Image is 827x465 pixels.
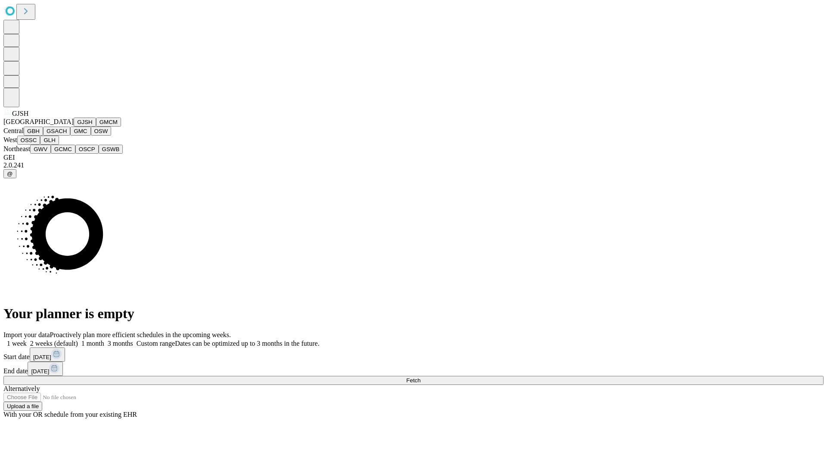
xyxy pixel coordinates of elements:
[3,161,824,169] div: 2.0.241
[3,385,40,392] span: Alternatively
[3,331,50,338] span: Import your data
[3,402,42,411] button: Upload a file
[75,145,99,154] button: OSCP
[33,354,51,360] span: [DATE]
[3,169,16,178] button: @
[99,145,123,154] button: GSWB
[30,340,78,347] span: 2 weeks (default)
[3,136,17,143] span: West
[74,118,96,127] button: GJSH
[30,145,51,154] button: GWV
[7,170,13,177] span: @
[7,340,27,347] span: 1 week
[3,376,824,385] button: Fetch
[3,411,137,418] span: With your OR schedule from your existing EHR
[3,347,824,362] div: Start date
[3,362,824,376] div: End date
[137,340,175,347] span: Custom range
[3,118,74,125] span: [GEOGRAPHIC_DATA]
[70,127,90,136] button: GMC
[12,110,28,117] span: GJSH
[51,145,75,154] button: GCMC
[31,368,49,375] span: [DATE]
[91,127,112,136] button: OSW
[40,136,59,145] button: GLH
[28,362,63,376] button: [DATE]
[24,127,43,136] button: GBH
[108,340,133,347] span: 3 months
[43,127,70,136] button: GSACH
[81,340,104,347] span: 1 month
[3,154,824,161] div: GEI
[3,306,824,322] h1: Your planner is empty
[406,377,420,384] span: Fetch
[175,340,319,347] span: Dates can be optimized up to 3 months in the future.
[3,127,24,134] span: Central
[30,347,65,362] button: [DATE]
[50,331,231,338] span: Proactively plan more efficient schedules in the upcoming weeks.
[17,136,40,145] button: OSSC
[3,145,30,152] span: Northeast
[96,118,121,127] button: GMCM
